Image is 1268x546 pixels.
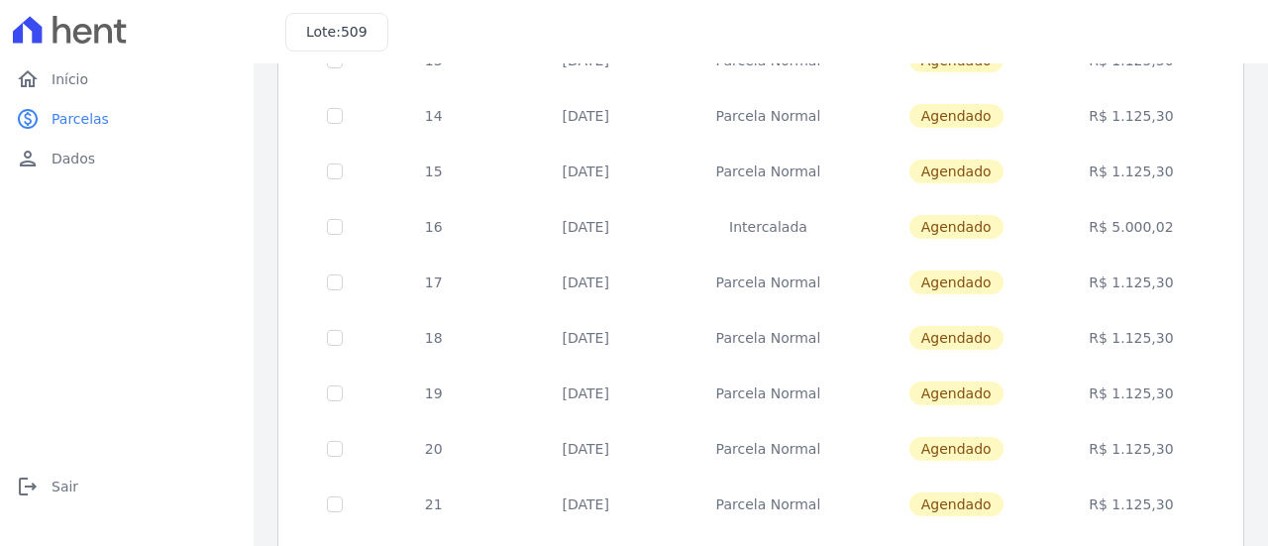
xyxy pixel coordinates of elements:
span: Agendado [909,326,1004,350]
td: R$ 5.000,02 [1047,199,1216,255]
td: 16 [367,199,500,255]
td: 15 [367,144,500,199]
td: 17 [367,255,500,310]
td: R$ 1.125,30 [1047,477,1216,532]
a: paidParcelas [8,99,246,139]
td: [DATE] [500,421,671,477]
td: Parcela Normal [671,421,866,477]
span: Dados [52,149,95,168]
td: Parcela Normal [671,366,866,421]
td: 14 [367,88,500,144]
td: R$ 1.125,30 [1047,144,1216,199]
td: R$ 1.125,30 [1047,255,1216,310]
span: Início [52,69,88,89]
td: Parcela Normal [671,477,866,532]
i: logout [16,475,40,498]
td: Parcela Normal [671,310,866,366]
span: Parcelas [52,109,109,129]
a: logoutSair [8,467,246,506]
td: 21 [367,477,500,532]
td: 19 [367,366,500,421]
td: [DATE] [500,88,671,144]
span: Agendado [909,215,1004,239]
i: paid [16,107,40,131]
td: [DATE] [500,255,671,310]
td: [DATE] [500,144,671,199]
a: personDados [8,139,246,178]
span: Agendado [909,271,1004,294]
td: 20 [367,421,500,477]
td: Parcela Normal [671,144,866,199]
td: [DATE] [500,310,671,366]
span: 509 [341,24,368,40]
td: R$ 1.125,30 [1047,366,1216,421]
i: person [16,147,40,170]
td: R$ 1.125,30 [1047,88,1216,144]
td: [DATE] [500,366,671,421]
span: Agendado [909,492,1004,516]
span: Sair [52,477,78,496]
span: Agendado [909,437,1004,461]
h3: Lote: [306,22,368,43]
td: R$ 1.125,30 [1047,421,1216,477]
td: Parcela Normal [671,88,866,144]
a: homeInício [8,59,246,99]
i: home [16,67,40,91]
span: Agendado [909,160,1004,183]
td: [DATE] [500,477,671,532]
td: Intercalada [671,199,866,255]
span: Agendado [909,104,1004,128]
td: 18 [367,310,500,366]
td: Parcela Normal [671,255,866,310]
span: Agendado [909,382,1004,405]
td: [DATE] [500,199,671,255]
td: R$ 1.125,30 [1047,310,1216,366]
